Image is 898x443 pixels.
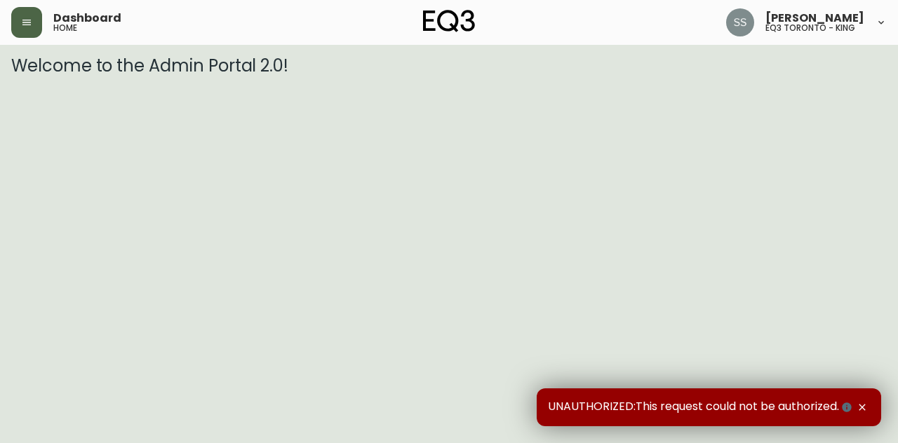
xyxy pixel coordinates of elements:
img: f1b6f2cda6f3b51f95337c5892ce6799 [726,8,754,36]
h5: home [53,24,77,32]
img: logo [423,10,475,32]
h5: eq3 toronto - king [765,24,855,32]
span: Dashboard [53,13,121,24]
span: UNAUTHORIZED:This request could not be authorized. [548,400,855,415]
h3: Welcome to the Admin Portal 2.0! [11,56,887,76]
span: [PERSON_NAME] [765,13,864,24]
